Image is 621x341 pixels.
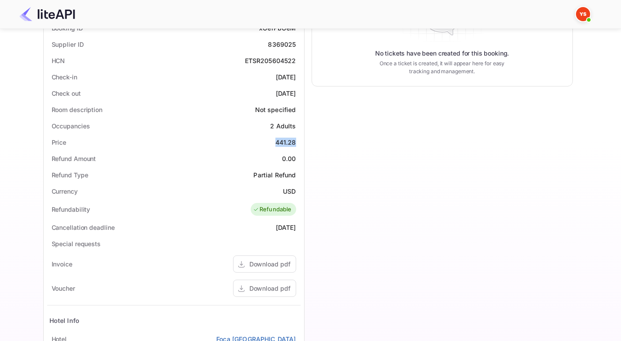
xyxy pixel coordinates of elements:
p: No tickets have been created for this booking. [375,49,509,58]
div: Currency [52,187,78,196]
div: 8369025 [268,40,296,49]
img: Yandex Support [576,7,590,21]
div: Check-in [52,72,77,82]
div: Refundability [52,205,90,214]
div: Room description [52,105,102,114]
div: 0.00 [282,154,296,163]
img: LiteAPI Logo [19,7,75,21]
div: [DATE] [276,223,296,232]
div: Refundable [253,205,292,214]
div: Occupancies [52,121,90,131]
div: Voucher [52,284,75,293]
div: USD [283,187,296,196]
div: Special requests [52,239,101,248]
p: Once a ticket is created, it will appear here for easy tracking and management. [373,60,512,75]
div: HCN [52,56,65,65]
div: Refund Type [52,170,88,180]
div: Partial Refund [253,170,296,180]
div: Not specified [255,105,296,114]
div: 441.28 [275,138,296,147]
div: ETSR205604522 [245,56,296,65]
div: Hotel Info [49,316,80,325]
div: Download pdf [249,259,290,269]
div: [DATE] [276,72,296,82]
div: Refund Amount [52,154,96,163]
div: Supplier ID [52,40,84,49]
div: 2 Adults [270,121,296,131]
div: Cancellation deadline [52,223,115,232]
div: Invoice [52,259,72,269]
div: Check out [52,89,81,98]
div: [DATE] [276,89,296,98]
div: Price [52,138,67,147]
div: Download pdf [249,284,290,293]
